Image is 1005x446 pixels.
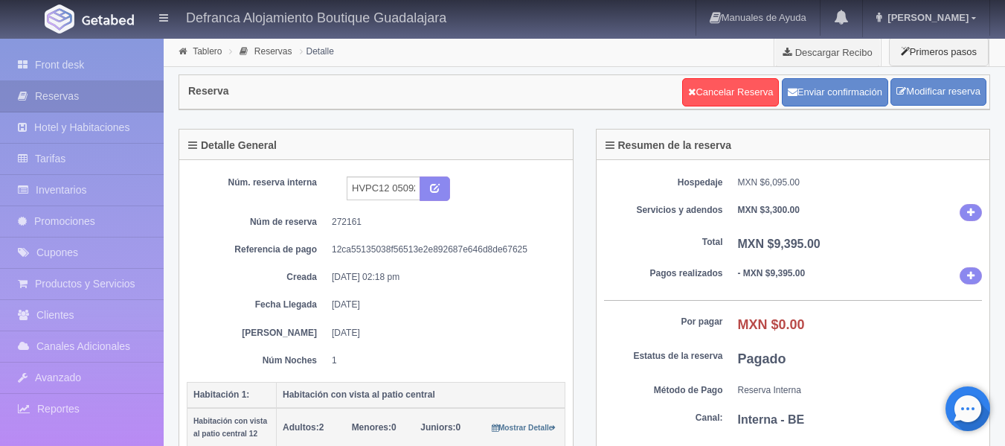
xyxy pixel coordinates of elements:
[738,176,983,189] dd: MXN $6,095.00
[738,268,806,278] b: - MXN $9,395.00
[332,243,554,256] dd: 12ca55135038f56513e2e892687e646d8de67625
[738,384,983,397] dd: Reserva Interna
[604,412,723,424] dt: Canal:
[606,140,732,151] h4: Resumen de la reserva
[738,351,786,366] b: Pagado
[604,350,723,363] dt: Estatus de la reserva
[492,422,556,433] a: Mostrar Detalle
[774,37,881,67] a: Descargar Recibo
[352,422,391,433] strong: Menores:
[604,267,723,280] dt: Pagos realizados
[283,422,324,433] span: 2
[604,204,723,217] dt: Servicios y adendos
[188,140,277,151] h4: Detalle General
[420,422,460,433] span: 0
[738,205,800,215] b: MXN $3,300.00
[186,7,446,26] h4: Defranca Alojamiento Boutique Guadalajara
[198,271,317,284] dt: Creada
[604,316,723,328] dt: Por pagar
[198,176,317,189] dt: Núm. reserva interna
[884,12,969,23] span: [PERSON_NAME]
[193,46,222,57] a: Tablero
[198,243,317,256] dt: Referencia de pago
[604,384,723,397] dt: Método de Pago
[782,78,888,106] button: Enviar confirmación
[420,422,455,433] strong: Juniors:
[604,236,723,249] dt: Total
[188,86,229,97] h4: Reserva
[889,37,989,66] button: Primeros pasos
[254,46,292,57] a: Reservas
[296,44,338,58] li: Detalle
[682,78,779,106] a: Cancelar Reserva
[198,216,317,229] dt: Núm de reserva
[193,389,249,400] b: Habitación 1:
[332,271,554,284] dd: [DATE] 02:18 pm
[332,327,554,340] dd: [DATE]
[738,317,805,332] b: MXN $0.00
[492,424,556,432] small: Mostrar Detalle
[738,238,821,250] b: MXN $9,395.00
[198,299,317,311] dt: Fecha Llegada
[283,422,319,433] strong: Adultos:
[332,354,554,367] dd: 1
[890,78,986,106] a: Modificar reserva
[352,422,396,433] span: 0
[277,382,565,408] th: Habitación con vista al patio central
[604,176,723,189] dt: Hospedaje
[193,417,267,438] small: Habitación con vista al patio central 12
[45,4,74,34] img: Getabed
[332,299,554,311] dd: [DATE]
[332,216,554,229] dd: 272161
[82,14,134,25] img: Getabed
[198,354,317,367] dt: Núm Noches
[198,327,317,340] dt: [PERSON_NAME]
[738,413,805,426] b: Interna - BE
